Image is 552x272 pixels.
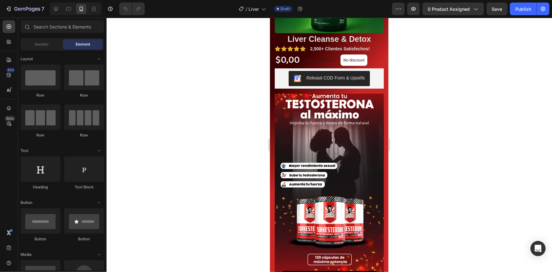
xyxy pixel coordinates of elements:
[94,250,104,260] span: Toggle open
[21,236,60,242] div: Button
[5,116,15,121] div: Beta
[422,3,484,15] button: 0 product assigned
[119,3,145,15] div: Undo/Redo
[21,184,60,190] div: Heading
[515,6,531,12] div: Publish
[35,41,49,47] span: Section
[64,132,104,138] div: Row
[248,6,259,12] span: Liver
[510,3,537,15] button: Publish
[64,236,104,242] div: Button
[21,252,32,257] span: Media
[21,56,33,62] span: Layout
[94,54,104,64] span: Toggle open
[64,184,104,190] div: Text Block
[280,6,290,12] span: Draft
[41,5,44,13] p: 7
[270,18,389,272] iframe: Design area
[487,3,507,15] button: Save
[5,76,114,263] img: image_demo.jpg
[3,3,47,15] button: 7
[531,241,546,256] div: Open Intercom Messenger
[492,6,502,12] span: Save
[428,6,470,12] span: 0 product assigned
[21,200,32,206] span: Button
[94,146,104,156] span: Toggle open
[21,20,104,33] input: Search Sections & Elements
[21,148,28,154] span: Text
[94,198,104,208] span: Toggle open
[6,67,15,73] div: 450
[64,92,104,98] div: Row
[246,6,247,12] span: /
[76,41,90,47] span: Element
[21,132,60,138] div: Row
[21,92,60,98] div: Row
